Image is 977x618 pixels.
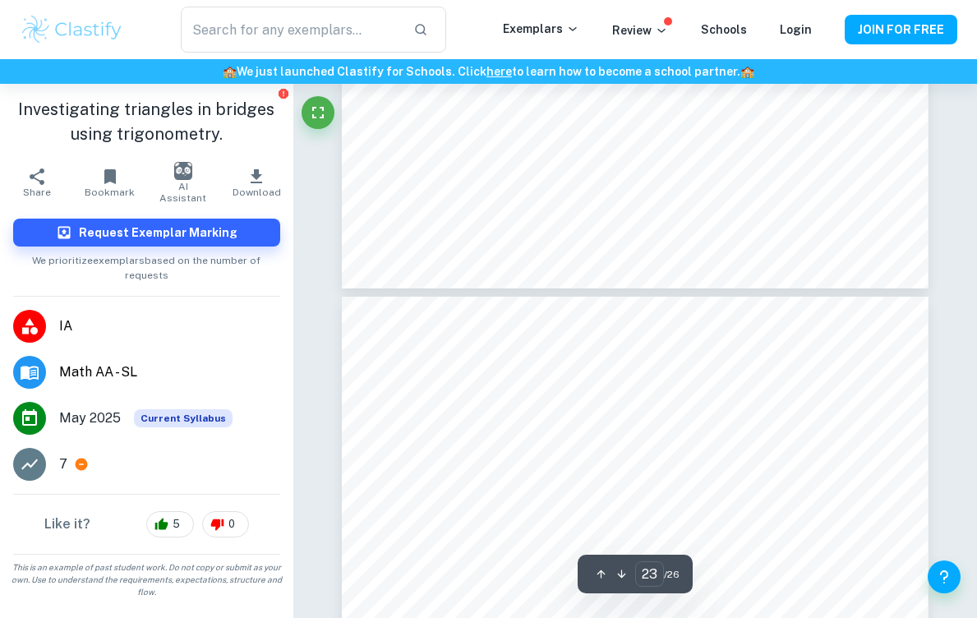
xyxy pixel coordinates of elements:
[503,20,579,38] p: Exemplars
[59,316,280,336] span: IA
[7,561,287,598] span: This is an example of past student work. Do not copy or submit as your own. Use to understand the...
[202,511,249,537] div: 0
[302,96,334,129] button: Fullscreen
[73,159,146,205] button: Bookmark
[13,247,280,283] span: We prioritize exemplars based on the number of requests
[701,23,747,36] a: Schools
[156,181,210,204] span: AI Assistant
[20,13,124,46] img: Clastify logo
[79,224,237,242] h6: Request Exemplar Marking
[164,516,189,533] span: 5
[3,62,974,81] h6: We just launched Clastify for Schools. Click to learn how to become a school partner.
[59,362,280,382] span: Math AA - SL
[486,65,512,78] a: here
[780,23,812,36] a: Login
[233,187,281,198] span: Download
[146,511,194,537] div: 5
[85,187,135,198] span: Bookmark
[664,567,680,582] span: / 26
[13,219,280,247] button: Request Exemplar Marking
[44,514,90,534] h6: Like it?
[223,65,237,78] span: 🏫
[23,187,51,198] span: Share
[612,21,668,39] p: Review
[134,409,233,427] div: This exemplar is based on the current syllabus. Feel free to refer to it for inspiration/ideas wh...
[59,454,67,474] p: 7
[845,15,957,44] button: JOIN FOR FREE
[740,65,754,78] span: 🏫
[181,7,400,53] input: Search for any exemplars...
[146,159,219,205] button: AI Assistant
[174,162,192,180] img: AI Assistant
[13,97,280,146] h1: Investigating triangles in bridges using trigonometry.
[928,560,961,593] button: Help and Feedback
[134,409,233,427] span: Current Syllabus
[278,87,290,99] button: Report issue
[219,516,244,533] span: 0
[59,408,121,428] span: May 2025
[220,159,293,205] button: Download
